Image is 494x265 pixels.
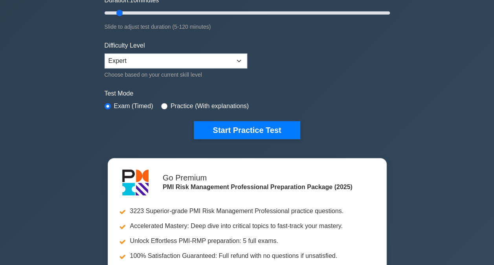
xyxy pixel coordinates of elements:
label: Test Mode [105,89,390,98]
button: Start Practice Test [194,121,300,139]
div: Choose based on your current skill level [105,70,247,79]
label: Difficulty Level [105,41,145,50]
label: Practice (With explanations) [171,101,249,111]
div: Slide to adjust test duration (5-120 minutes) [105,22,390,31]
label: Exam (Timed) [114,101,153,111]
